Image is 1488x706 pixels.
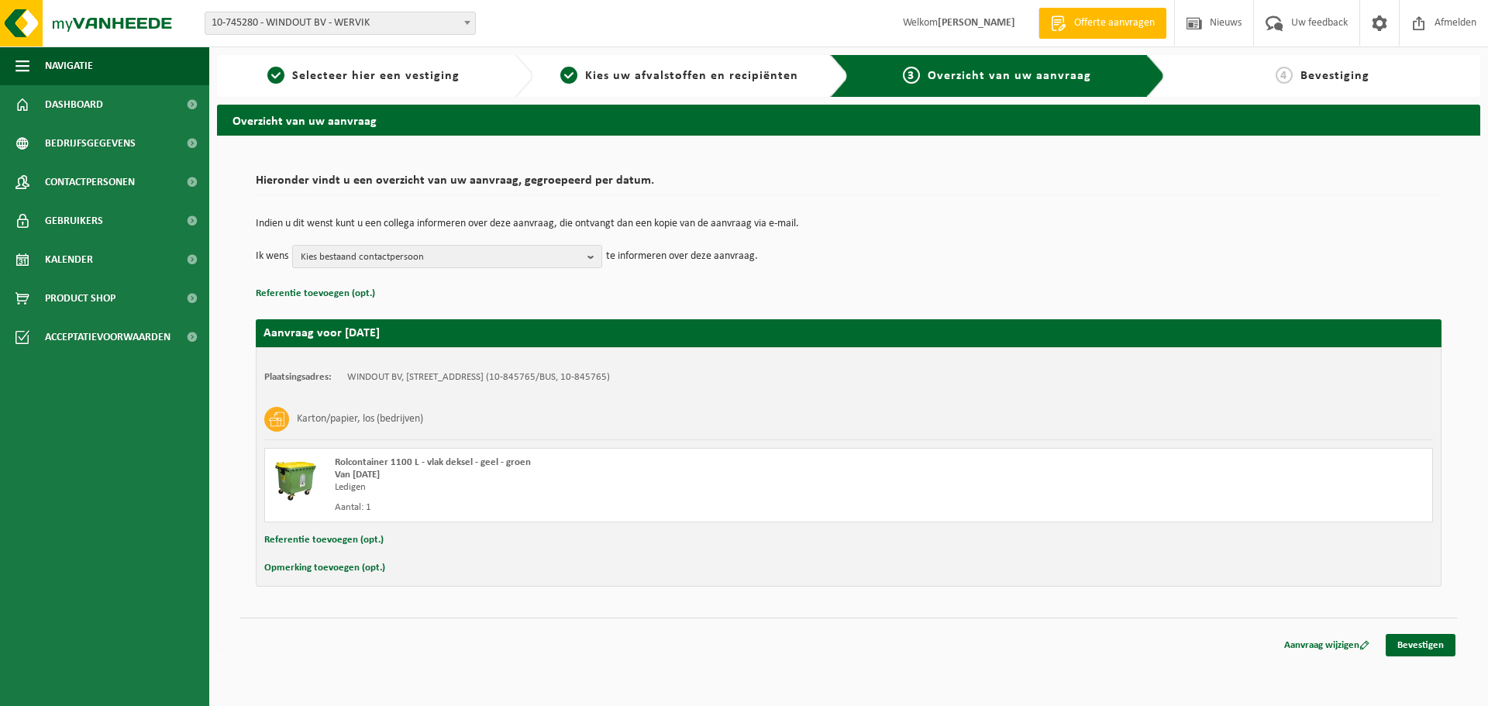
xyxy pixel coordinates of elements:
button: Opmerking toevoegen (opt.) [264,558,385,578]
span: Acceptatievoorwaarden [45,318,170,356]
div: Aantal: 1 [335,501,911,514]
div: Ledigen [335,481,911,494]
span: 1 [267,67,284,84]
span: Bevestiging [1300,70,1369,82]
a: Aanvraag wijzigen [1273,634,1381,656]
span: Kalender [45,240,93,279]
td: WINDOUT BV, [STREET_ADDRESS] (10-845765/BUS, 10-845765) [347,371,610,384]
h3: Karton/papier, los (bedrijven) [297,407,423,432]
span: Offerte aanvragen [1070,15,1159,31]
span: 3 [903,67,920,84]
span: Dashboard [45,85,103,124]
strong: Van [DATE] [335,470,380,480]
button: Referentie toevoegen (opt.) [264,530,384,550]
span: Bedrijfsgegevens [45,124,136,163]
h2: Hieronder vindt u een overzicht van uw aanvraag, gegroepeerd per datum. [256,174,1441,195]
span: 10-745280 - WINDOUT BV - WERVIK [205,12,475,34]
button: Kies bestaand contactpersoon [292,245,602,268]
span: Product Shop [45,279,115,318]
span: 4 [1276,67,1293,84]
p: Indien u dit wenst kunt u een collega informeren over deze aanvraag, die ontvangt dan een kopie v... [256,219,1441,229]
span: 10-745280 - WINDOUT BV - WERVIK [205,12,476,35]
button: Referentie toevoegen (opt.) [256,284,375,304]
p: te informeren over deze aanvraag. [606,245,758,268]
h2: Overzicht van uw aanvraag [217,105,1480,135]
a: 2Kies uw afvalstoffen en recipiënten [541,67,818,85]
a: 1Selecteer hier een vestiging [225,67,502,85]
p: Ik wens [256,245,288,268]
span: Gebruikers [45,201,103,240]
span: Navigatie [45,46,93,85]
a: Offerte aanvragen [1038,8,1166,39]
span: Contactpersonen [45,163,135,201]
a: Bevestigen [1386,634,1455,656]
span: 2 [560,67,577,84]
span: Rolcontainer 1100 L - vlak deksel - geel - groen [335,457,531,467]
span: Overzicht van uw aanvraag [928,70,1091,82]
strong: [PERSON_NAME] [938,17,1015,29]
span: Kies bestaand contactpersoon [301,246,581,269]
span: Selecteer hier een vestiging [292,70,460,82]
strong: Plaatsingsadres: [264,372,332,382]
strong: Aanvraag voor [DATE] [263,327,380,339]
span: Kies uw afvalstoffen en recipiënten [585,70,798,82]
img: WB-1100-HPE-GN-50.png [273,456,319,503]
